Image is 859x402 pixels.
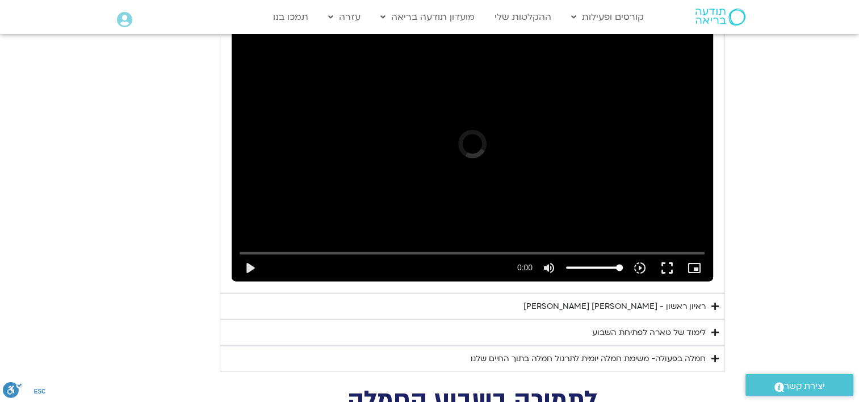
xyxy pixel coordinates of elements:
[220,319,725,345] summary: לימוד של טארה לפתיחת השבוע
[523,299,706,313] div: ראיון ראשון - [PERSON_NAME] [PERSON_NAME]
[267,6,314,28] a: תמכו בנו
[322,6,366,28] a: עזרה
[695,9,745,26] img: תודעה בריאה
[220,345,725,371] summary: חמלה בפעולה- משימת חמלה יומית לתרגול חמלה בתוך החיים שלנו
[745,374,853,396] a: יצירת קשר
[471,351,706,365] div: חמלה בפעולה- משימת חמלה יומית לתרגול חמלה בתוך החיים שלנו
[784,379,825,394] span: יצירת קשר
[592,325,706,339] div: לימוד של טארה לפתיחת השבוע
[489,6,557,28] a: ההקלטות שלי
[565,6,650,28] a: קורסים ופעילות
[220,293,725,319] summary: ראיון ראשון - [PERSON_NAME] [PERSON_NAME]
[375,6,480,28] a: מועדון תודעה בריאה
